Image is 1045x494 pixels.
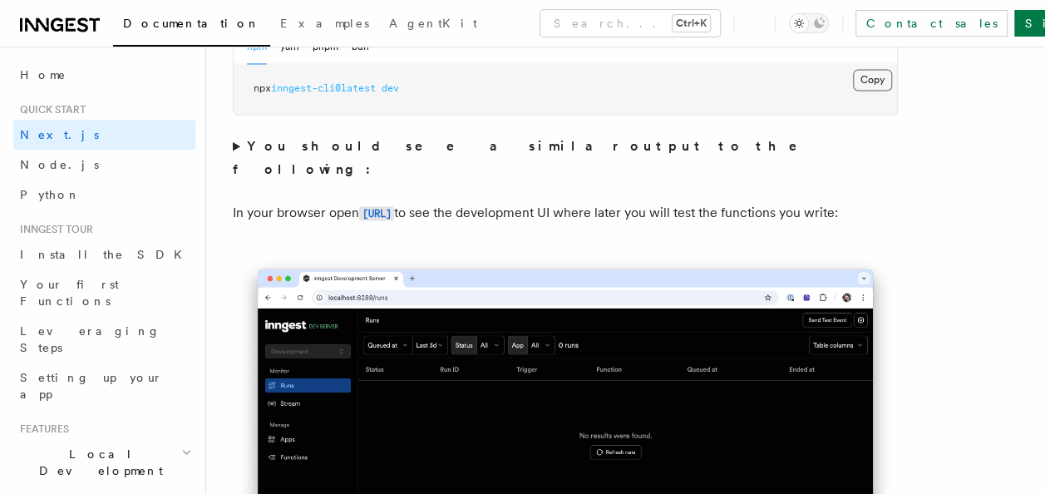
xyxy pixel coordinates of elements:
[673,15,710,32] kbd: Ctrl+K
[13,316,195,363] a: Leveraging Steps
[280,17,369,30] span: Examples
[271,82,376,94] span: inngest-cli@latest
[13,150,195,180] a: Node.js
[13,363,195,409] a: Setting up your app
[254,82,271,94] span: npx
[389,17,477,30] span: AgentKit
[270,5,379,45] a: Examples
[123,17,260,30] span: Documentation
[13,180,195,210] a: Python
[233,201,898,225] p: In your browser open to see the development UI where later you will test the functions you write:
[13,439,195,486] button: Local Development
[359,206,394,220] code: [URL]
[789,13,829,33] button: Toggle dark mode
[233,135,898,181] summary: You should see a similar output to the following:
[13,60,195,90] a: Home
[13,269,195,316] a: Your first Functions
[20,248,192,261] span: Install the SDK
[13,446,181,479] span: Local Development
[20,371,163,401] span: Setting up your app
[20,278,119,308] span: Your first Functions
[113,5,270,47] a: Documentation
[13,103,86,116] span: Quick start
[540,10,720,37] button: Search...Ctrl+K
[379,5,487,45] a: AgentKit
[853,69,892,91] button: Copy
[20,188,81,201] span: Python
[20,67,67,83] span: Home
[20,158,99,171] span: Node.js
[13,120,195,150] a: Next.js
[233,138,821,177] strong: You should see a similar output to the following:
[13,223,93,236] span: Inngest tour
[13,240,195,269] a: Install the SDK
[855,10,1008,37] a: Contact sales
[359,205,394,220] a: [URL]
[13,422,69,436] span: Features
[20,324,160,354] span: Leveraging Steps
[20,128,99,141] span: Next.js
[382,82,399,94] span: dev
